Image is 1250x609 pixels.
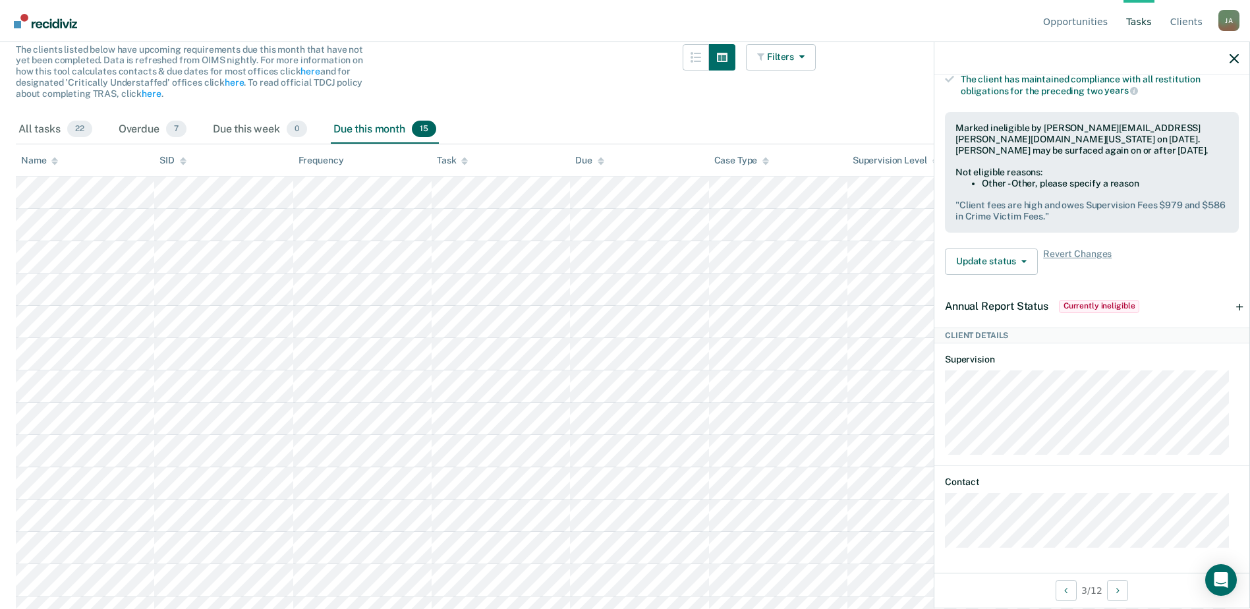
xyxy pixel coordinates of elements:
dt: Contact [945,477,1239,488]
div: Due [575,155,604,166]
div: Frequency [298,155,344,166]
a: here [225,77,244,88]
div: Due this week [210,115,310,144]
img: Recidiviz [14,14,77,28]
button: Profile dropdown button [1218,10,1239,31]
div: Case Type [714,155,770,166]
div: Not eligible reasons: [955,167,1228,178]
div: J A [1218,10,1239,31]
div: Open Intercom Messenger [1205,564,1237,596]
div: Overdue [116,115,189,144]
div: Name [21,155,58,166]
div: Marked ineligible by [PERSON_NAME][EMAIL_ADDRESS][PERSON_NAME][DOMAIN_NAME][US_STATE] on [DATE]. ... [955,123,1228,156]
button: Filters [746,44,816,71]
div: Supervision Level [853,155,939,166]
li: Other - Other, please specify a reason [982,178,1228,189]
div: 3 / 12 [934,573,1249,608]
div: The client has maintained compliance with all restitution obligations for the preceding two [961,74,1239,96]
a: here [142,88,161,99]
span: Revert Changes [1043,248,1112,275]
span: 15 [412,121,436,138]
div: Due this month [331,115,439,144]
div: Annual Report StatusCurrently ineligible [934,285,1249,328]
pre: " Client fees are high and owes Supervision Fees $979 and $586 in Crime Victim Fees. " [955,200,1228,222]
button: Previous Client [1056,580,1077,601]
div: Client Details [934,328,1249,343]
span: 7 [166,121,186,138]
a: here [300,66,320,76]
span: Annual Report Status [945,300,1048,312]
button: Update status [945,248,1038,275]
div: All tasks [16,115,95,144]
span: The clients listed below have upcoming requirements due this month that have not yet been complet... [16,44,363,99]
div: Task [437,155,468,166]
button: Next Client [1107,580,1128,601]
span: 0 [287,121,307,138]
div: SID [159,155,186,166]
span: Currently ineligible [1059,300,1140,313]
dt: Supervision [945,354,1239,365]
span: years [1104,85,1138,96]
span: 22 [67,121,92,138]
